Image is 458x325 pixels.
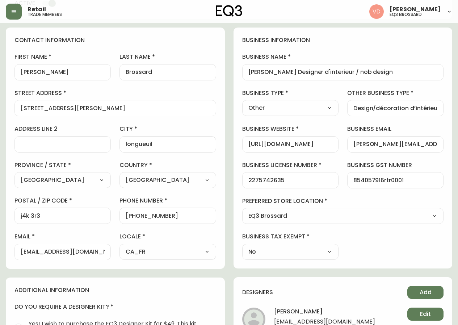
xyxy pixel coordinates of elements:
[242,288,273,296] h4: designers
[242,161,339,169] label: business license number
[242,125,339,133] label: business website
[14,197,111,205] label: postal / zip code
[119,197,216,205] label: phone number
[14,286,216,294] h4: additional information
[119,161,216,169] label: country
[242,89,339,97] label: business type
[369,4,384,19] img: 34cbe8de67806989076631741e6a7c6b
[119,125,216,133] label: city
[28,12,62,17] h5: trade members
[242,36,444,44] h4: business information
[407,308,444,321] button: Edit
[420,288,432,296] span: Add
[347,125,444,133] label: business email
[242,197,444,205] label: preferred store location
[119,53,216,61] label: last name
[14,303,216,311] h4: do you require a designer kit?
[347,161,444,169] label: business gst number
[248,141,332,148] input: https://www.designshop.com
[14,233,111,241] label: email
[28,7,46,12] span: Retail
[420,310,431,318] span: Edit
[216,5,243,17] img: logo
[14,161,111,169] label: province / state
[242,233,339,241] label: business tax exempt
[119,233,216,241] label: locale
[242,53,444,61] label: business name
[14,53,111,61] label: first name
[390,7,441,12] span: [PERSON_NAME]
[14,125,111,133] label: address line 2
[407,286,444,299] button: Add
[14,89,216,97] label: street address
[14,36,216,44] h4: contact information
[390,12,422,17] h5: eq3 brossard
[274,308,375,318] h4: [PERSON_NAME]
[347,89,444,97] label: other business type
